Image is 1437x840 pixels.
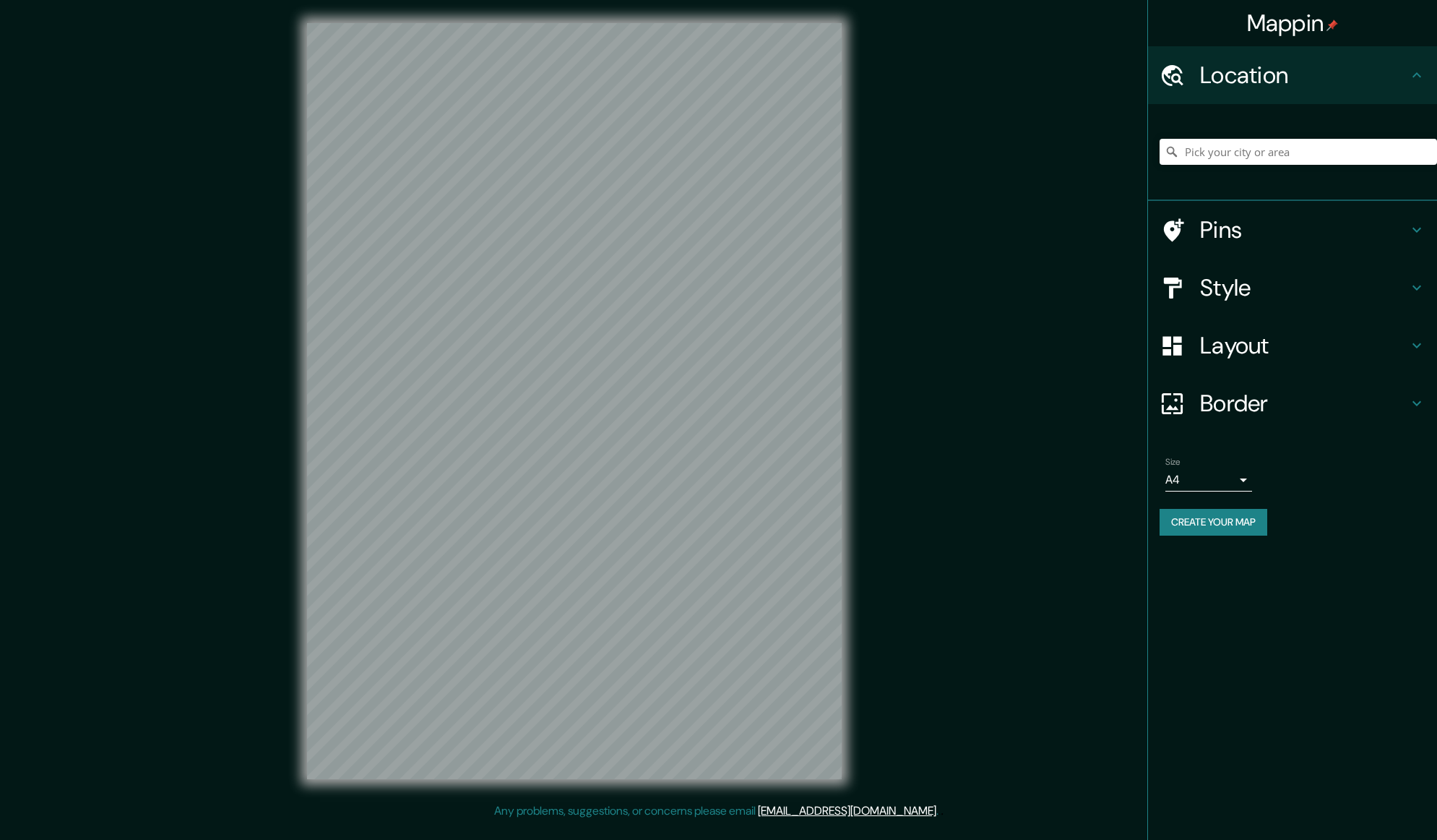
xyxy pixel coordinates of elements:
div: Layout [1148,317,1437,374]
h4: Style [1200,273,1408,302]
input: Pick your city or area [1160,139,1437,165]
p: Any problems, suggestions, or concerns please email . [494,802,938,820]
a: [EMAIL_ADDRESS][DOMAIN_NAME] [758,803,936,818]
div: . [941,802,944,820]
h4: Layout [1200,331,1408,360]
h4: Location [1200,61,1408,90]
div: A4 [1165,468,1252,492]
h4: Mappin [1247,9,1339,38]
canvas: Map [307,23,842,779]
h4: Pins [1200,215,1408,244]
div: Style [1148,259,1437,317]
div: . [938,802,941,820]
h4: Border [1200,389,1408,418]
div: Pins [1148,201,1437,259]
img: pin-icon.png [1326,20,1338,31]
div: Location [1148,46,1437,104]
div: Border [1148,374,1437,432]
label: Size [1165,456,1181,468]
button: Create your map [1160,509,1267,536]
